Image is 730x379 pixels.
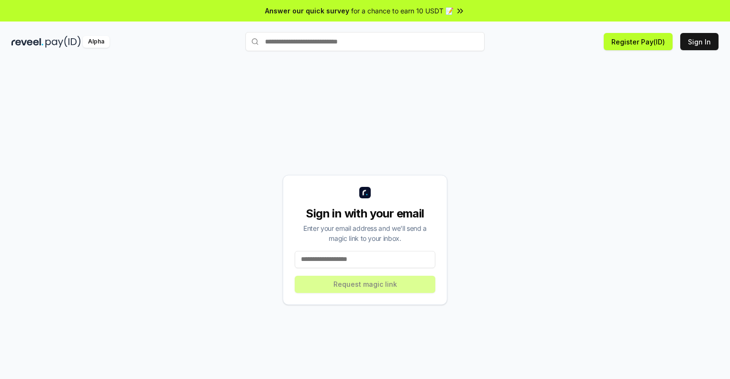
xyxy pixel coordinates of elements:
button: Register Pay(ID) [604,33,673,50]
span: Answer our quick survey [265,6,349,16]
div: Sign in with your email [295,206,435,221]
div: Alpha [83,36,110,48]
div: Enter your email address and we’ll send a magic link to your inbox. [295,223,435,243]
img: pay_id [45,36,81,48]
img: logo_small [359,187,371,198]
span: for a chance to earn 10 USDT 📝 [351,6,453,16]
button: Sign In [680,33,719,50]
img: reveel_dark [11,36,44,48]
